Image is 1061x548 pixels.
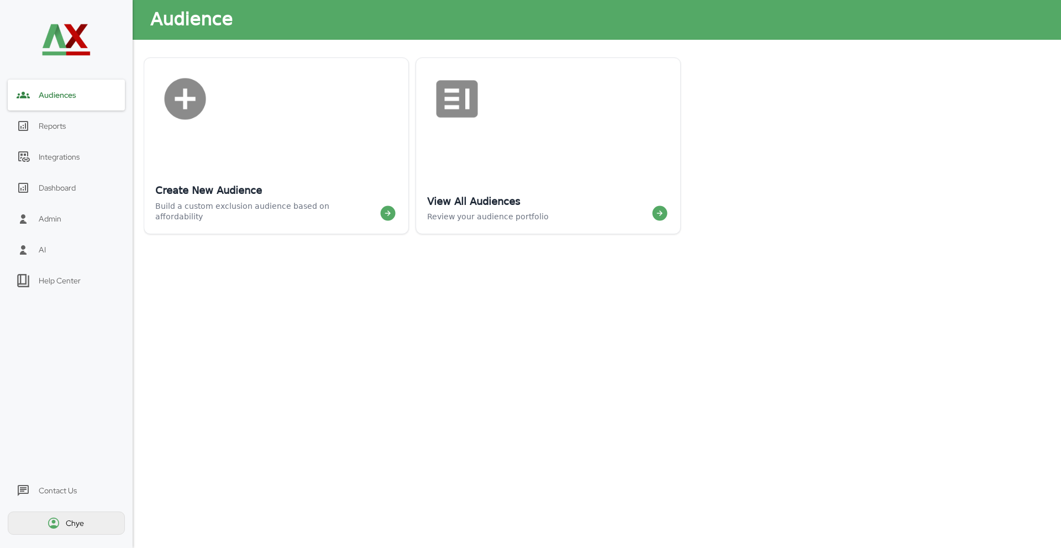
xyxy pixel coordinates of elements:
img: next [650,203,670,223]
img: next [378,203,398,223]
img: create-audience [160,74,210,124]
div: Review your audience portfolio [427,212,650,223]
div: AI [39,245,46,255]
div: Integrations [39,152,80,162]
div: Reports [39,121,66,131]
div: Build a custom exclusion audience based on affordability [155,201,378,223]
div: View All Audiences [427,196,650,208]
div: Audience [150,7,233,33]
div: Create New Audience [155,185,378,197]
span: Audiences [39,90,76,100]
div: Dashboard [39,183,76,193]
div: Help Center [39,276,81,286]
div: Admin [39,214,61,224]
div: Chye [66,518,86,528]
img: view-audiences [432,74,482,124]
div: Contact Us [39,486,77,496]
